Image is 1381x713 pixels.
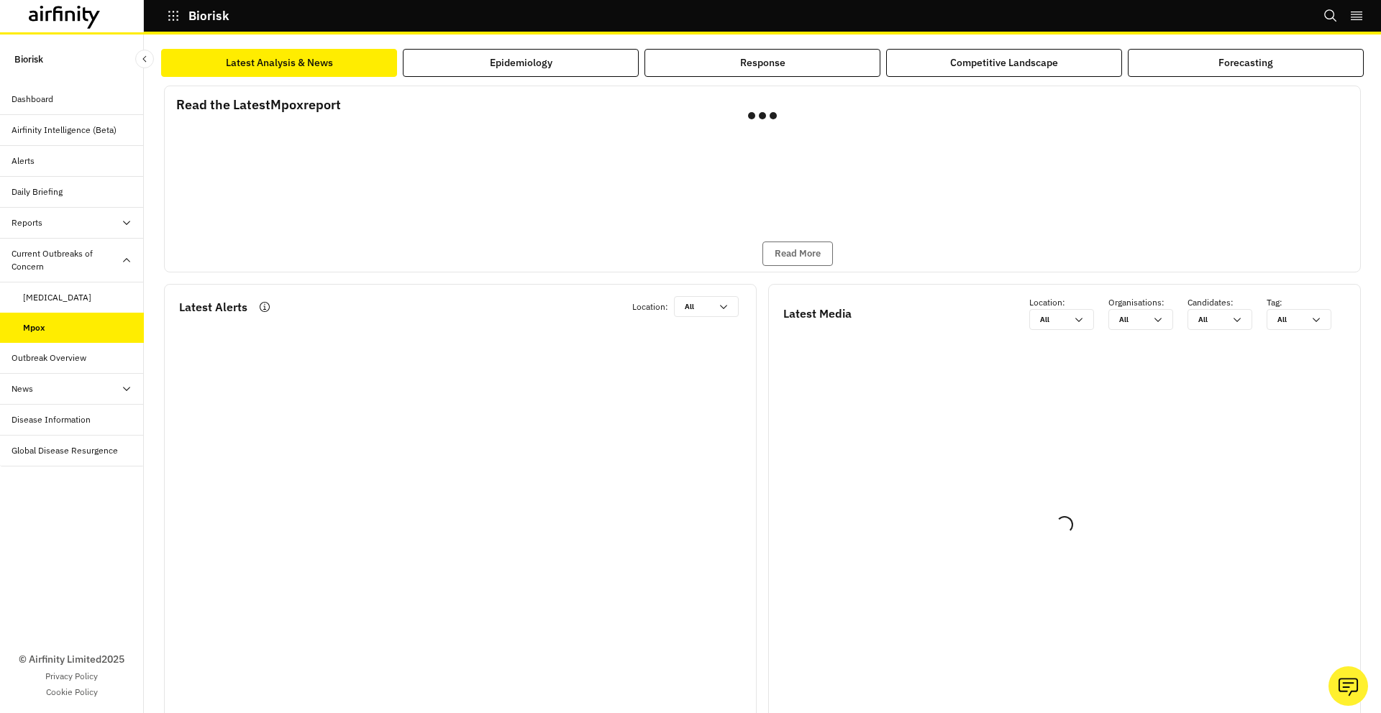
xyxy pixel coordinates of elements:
[12,185,63,198] div: Daily Briefing
[12,93,53,106] div: Dashboard
[740,55,785,70] div: Response
[1267,296,1346,309] p: Tag :
[12,155,35,167] div: Alerts
[632,300,668,313] p: Location :
[12,351,86,364] div: Outbreak Overview
[950,55,1058,70] div: Competitive Landscape
[12,247,121,273] div: Current Outbreaks of Concern
[23,321,45,334] div: Mpox
[45,670,98,683] a: Privacy Policy
[226,55,333,70] div: Latest Analysis & News
[783,305,852,322] p: Latest Media
[188,9,229,22] p: Biorisk
[1218,55,1273,70] div: Forecasting
[19,652,124,667] p: © Airfinity Limited 2025
[12,124,117,137] div: Airfinity Intelligence (Beta)
[12,216,42,229] div: Reports
[1188,296,1267,309] p: Candidates :
[762,241,833,266] button: Read More
[14,46,43,73] p: Biorisk
[1029,296,1108,309] p: Location :
[1108,296,1188,309] p: Organisations :
[179,298,247,316] p: Latest Alerts
[12,413,91,426] div: Disease Information
[176,95,341,114] p: Read the Latest Mpox report
[1328,666,1368,706] button: Ask our analysts
[490,55,552,70] div: Epidemiology
[12,382,33,395] div: News
[135,50,154,68] button: Close Sidebar
[46,686,98,699] a: Cookie Policy
[1323,4,1338,28] button: Search
[23,291,91,304] div: [MEDICAL_DATA]
[12,444,118,457] div: Global Disease Resurgence
[167,4,229,28] button: Biorisk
